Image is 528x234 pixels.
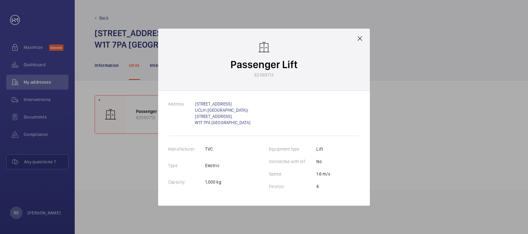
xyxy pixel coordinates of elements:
p: TVC [205,146,221,152]
p: Lift [316,146,330,152]
a: [STREET_ADDRESS] UCLH ([GEOGRAPHIC_DATA]) [STREET_ADDRESS], W1T 7PA [GEOGRAPHIC_DATA] [195,101,250,125]
p: 1,000 kg [205,179,221,185]
label: Connected with IoT: [269,159,316,164]
label: Speed: [269,171,292,176]
p: 1.6 m/s [316,171,330,177]
label: Equipment type: [269,147,310,152]
img: elevator.svg [258,41,270,54]
p: Electric [205,162,221,169]
label: Capacity: [168,180,196,185]
p: 62569713 [254,72,273,78]
p: No [316,158,330,165]
p: 4 [316,183,330,190]
label: Address: [168,101,195,106]
label: Type [168,163,187,168]
label: Manufacturer: [168,147,205,152]
label: Floor(s): [269,184,295,189]
p: Passenger Lift [230,57,298,72]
